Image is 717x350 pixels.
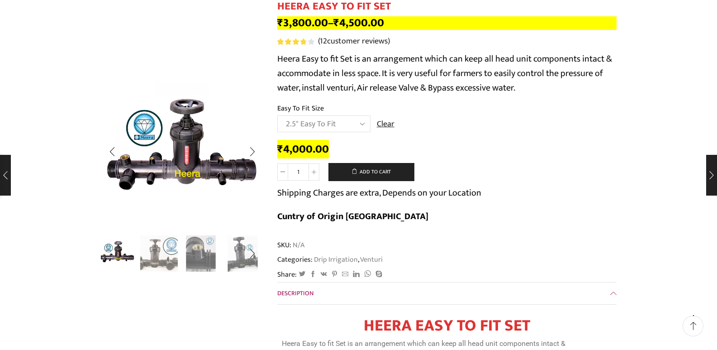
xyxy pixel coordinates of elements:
span: ₹ [333,14,339,32]
a: IMG_1477 [140,235,178,273]
span: Rated out of 5 based on customer ratings [277,38,305,45]
p: Heera Easy to fit Set is an arrangement which can keep all head unit components intact & accommod... [277,52,617,95]
a: (12customer reviews) [318,36,390,48]
h1: HEERA EASY TO FIT SET [282,316,612,336]
label: Easy To Fit Size [277,103,324,114]
li: 2 / 8 [140,235,178,272]
li: 3 / 8 [182,235,220,272]
a: IMG_1482 [182,235,220,273]
a: Description [277,283,617,304]
p: – [277,16,617,30]
input: Product quantity [288,163,309,181]
div: Previous slide [101,140,123,163]
a: Drip Irrigation [313,254,358,265]
div: 1 / 8 [101,68,264,231]
img: Heera Easy To Fit Set [99,234,136,272]
span: ₹ [277,140,283,158]
bdi: 3,800.00 [277,14,328,32]
div: Next slide [241,243,264,265]
li: 1 / 8 [99,235,136,272]
a: IMG_1483 [224,235,261,273]
b: Cuntry of Origin [GEOGRAPHIC_DATA] [277,209,428,224]
span: 12 [320,34,327,48]
span: 12 [277,38,316,45]
div: Rated 3.83 out of 5 [277,38,314,45]
span: SKU: [277,240,617,250]
a: Clear options [377,119,394,130]
button: Add to cart [328,163,414,181]
span: Categories: , [277,254,383,265]
span: N/A [291,240,304,250]
p: Shipping Charges are extra, Depends on your Location [277,186,481,200]
bdi: 4,500.00 [333,14,384,32]
span: Share: [277,269,297,280]
a: Venturi [359,254,383,265]
span: Description [277,288,313,298]
bdi: 4,000.00 [277,140,329,158]
div: Next slide [241,140,264,163]
li: 4 / 8 [224,235,261,272]
span: ₹ [277,14,283,32]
